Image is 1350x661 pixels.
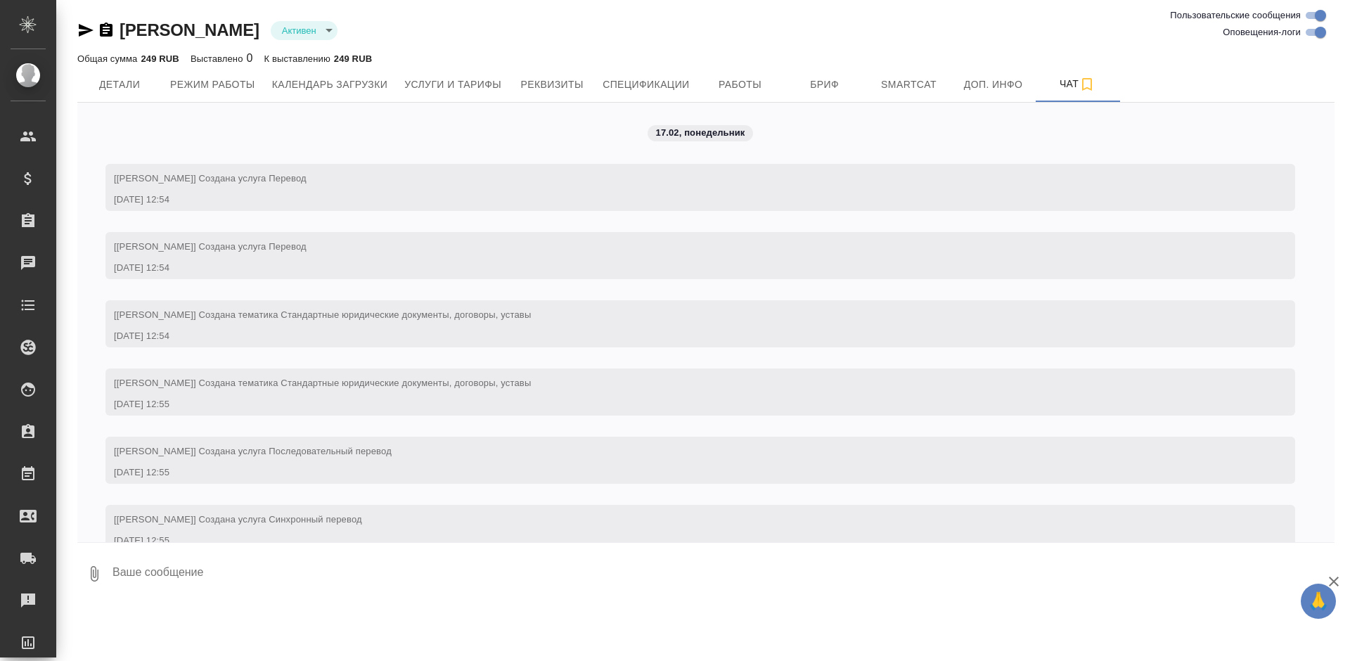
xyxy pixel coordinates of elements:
span: Доп. инфо [960,76,1027,94]
a: [PERSON_NAME] [120,20,259,39]
button: 🙏 [1301,584,1336,619]
div: 0 [191,50,253,67]
p: Общая сумма [77,53,141,64]
div: [DATE] 12:55 [114,534,1246,548]
div: Активен [271,21,337,40]
span: Чат [1044,75,1112,93]
p: К выставлению [264,53,334,64]
span: Пользовательские сообщения [1170,8,1301,23]
span: Детали [86,76,153,94]
button: Скопировать ссылку для ЯМессенджера [77,22,94,39]
span: Оповещения-логи [1223,25,1301,39]
span: [[PERSON_NAME]] Создана услуга Перевод [114,173,307,184]
p: 249 RUB [334,53,372,64]
span: Бриф [791,76,859,94]
span: [[PERSON_NAME]] Создана услуга Синхронный перевод [114,514,362,525]
span: [[PERSON_NAME]] Создана услуга Последовательный перевод [114,446,392,456]
span: 🙏 [1306,586,1330,616]
p: Выставлено [191,53,247,64]
span: [[PERSON_NAME]] Создана тематика Стандартные юридические документы, договоры, уставы [114,309,531,320]
div: [DATE] 12:55 [114,397,1246,411]
span: Режим работы [170,76,255,94]
span: Календарь загрузки [272,76,388,94]
span: Услуги и тарифы [404,76,501,94]
div: [DATE] 12:54 [114,261,1246,275]
div: [DATE] 12:54 [114,329,1246,343]
span: [[PERSON_NAME]] Создана тематика Стандартные юридические документы, договоры, уставы [114,378,531,388]
span: Реквизиты [518,76,586,94]
span: [[PERSON_NAME]] Создана услуга Перевод [114,241,307,252]
button: Активен [278,25,321,37]
svg: Подписаться [1079,76,1095,93]
div: [DATE] 12:55 [114,466,1246,480]
span: Работы [707,76,774,94]
p: 17.02, понедельник [656,126,745,140]
p: 249 RUB [141,53,179,64]
button: Скопировать ссылку [98,22,115,39]
div: [DATE] 12:54 [114,193,1246,207]
span: Smartcat [875,76,943,94]
span: Спецификации [603,76,689,94]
